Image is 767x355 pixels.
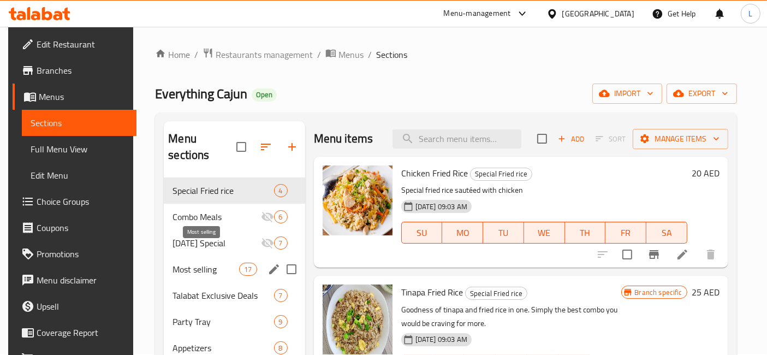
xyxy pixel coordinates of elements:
[13,293,136,319] a: Upsell
[610,225,642,241] span: FR
[393,129,521,149] input: search
[252,90,277,99] span: Open
[266,261,282,277] button: edit
[675,87,728,100] span: export
[411,334,472,345] span: [DATE] 09:03 AM
[447,225,479,241] span: MO
[275,186,287,196] span: 4
[279,134,305,160] button: Add section
[13,31,136,57] a: Edit Restaurant
[13,319,136,346] a: Coverage Report
[531,127,554,150] span: Select section
[252,88,277,102] div: Open
[554,131,588,147] span: Add item
[173,210,260,223] span: Combo Meals
[13,188,136,215] a: Choice Groups
[616,243,639,266] span: Select to update
[31,169,128,182] span: Edit Menu
[406,225,438,241] span: SU
[253,134,279,160] span: Sort sections
[592,84,662,104] button: import
[401,303,621,330] p: Goodness of tinapa and fried rice in one. Simply the best combo you would be craving for more.
[13,215,136,241] a: Coupons
[37,64,128,77] span: Branches
[173,236,260,250] span: [DATE] Special
[155,48,736,62] nav: breadcrumb
[698,241,724,268] button: delete
[37,274,128,287] span: Menu disclaimer
[173,341,273,354] span: Appetizers
[605,222,646,244] button: FR
[173,315,273,328] span: Party Tray
[323,285,393,354] img: Tinapa Fried Rice
[37,247,128,261] span: Promotions
[37,300,128,313] span: Upsell
[173,289,273,302] span: Talabat Exclusive Deals
[275,291,287,301] span: 7
[37,195,128,208] span: Choice Groups
[173,236,260,250] div: Ramadan Special
[39,90,128,103] span: Menus
[471,168,532,180] span: Special Fried rice
[164,309,305,335] div: Party Tray9
[173,184,273,197] span: Special Fried rice
[325,48,364,62] a: Menus
[554,131,588,147] button: Add
[651,225,683,241] span: SA
[164,230,305,256] div: [DATE] Special7
[230,135,253,158] span: Select all sections
[275,238,287,248] span: 7
[444,7,511,20] div: Menu-management
[13,267,136,293] a: Menu disclaimer
[588,131,633,147] span: Select section first
[692,165,720,181] h6: 20 AED
[317,48,321,61] li: /
[261,236,274,250] svg: Inactive section
[37,221,128,234] span: Coupons
[524,222,565,244] button: WE
[569,225,602,241] span: TH
[274,236,288,250] div: items
[470,168,532,181] div: Special Fried rice
[692,285,720,300] h6: 25 AED
[164,256,305,282] div: Most selling17edit
[37,326,128,339] span: Coverage Report
[261,210,274,223] svg: Inactive section
[411,202,472,212] span: [DATE] 09:03 AM
[528,225,561,241] span: WE
[239,263,257,276] div: items
[164,204,305,230] div: Combo Meals6
[562,8,634,20] div: [GEOGRAPHIC_DATA]
[173,263,239,276] span: Most selling
[155,81,247,106] span: Everything Cajun
[376,48,407,61] span: Sections
[31,143,128,156] span: Full Menu View
[748,8,752,20] span: L
[338,48,364,61] span: Menus
[22,136,136,162] a: Full Menu View
[275,212,287,222] span: 6
[274,184,288,197] div: items
[323,165,393,235] img: Chicken Fried Rice
[401,184,687,197] p: Special fried rice sautéed with chicken
[31,116,128,129] span: Sections
[401,222,443,244] button: SU
[274,210,288,223] div: items
[631,287,687,298] span: Branch specific
[13,84,136,110] a: Menus
[164,282,305,309] div: Talabat Exclusive Deals7
[275,317,287,327] span: 9
[22,110,136,136] a: Sections
[274,289,288,302] div: items
[601,87,653,100] span: import
[13,241,136,267] a: Promotions
[401,165,468,181] span: Chicken Fried Rice
[641,241,667,268] button: Branch-specific-item
[22,162,136,188] a: Edit Menu
[168,131,236,163] h2: Menu sections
